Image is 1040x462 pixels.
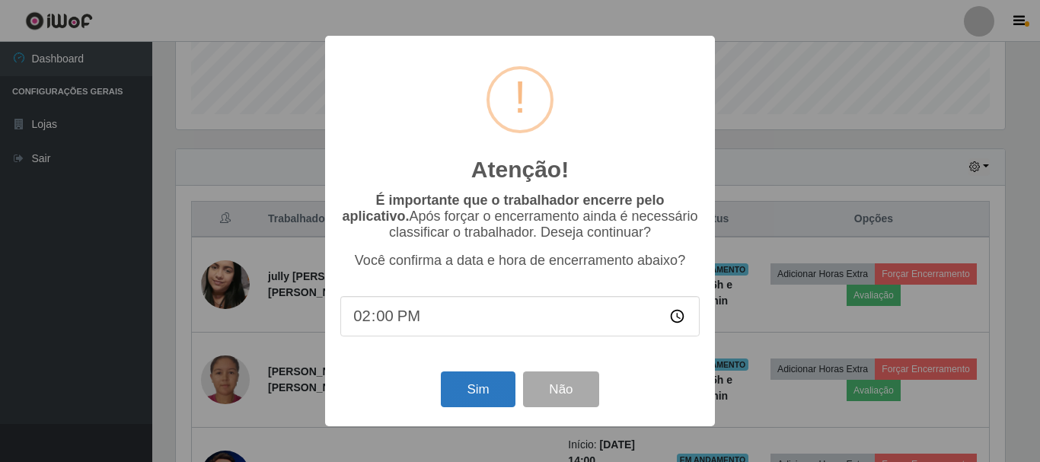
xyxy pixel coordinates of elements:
b: É importante que o trabalhador encerre pelo aplicativo. [342,193,664,224]
button: Não [523,371,598,407]
p: Após forçar o encerramento ainda é necessário classificar o trabalhador. Deseja continuar? [340,193,700,241]
button: Sim [441,371,515,407]
h2: Atenção! [471,156,569,183]
p: Você confirma a data e hora de encerramento abaixo? [340,253,700,269]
